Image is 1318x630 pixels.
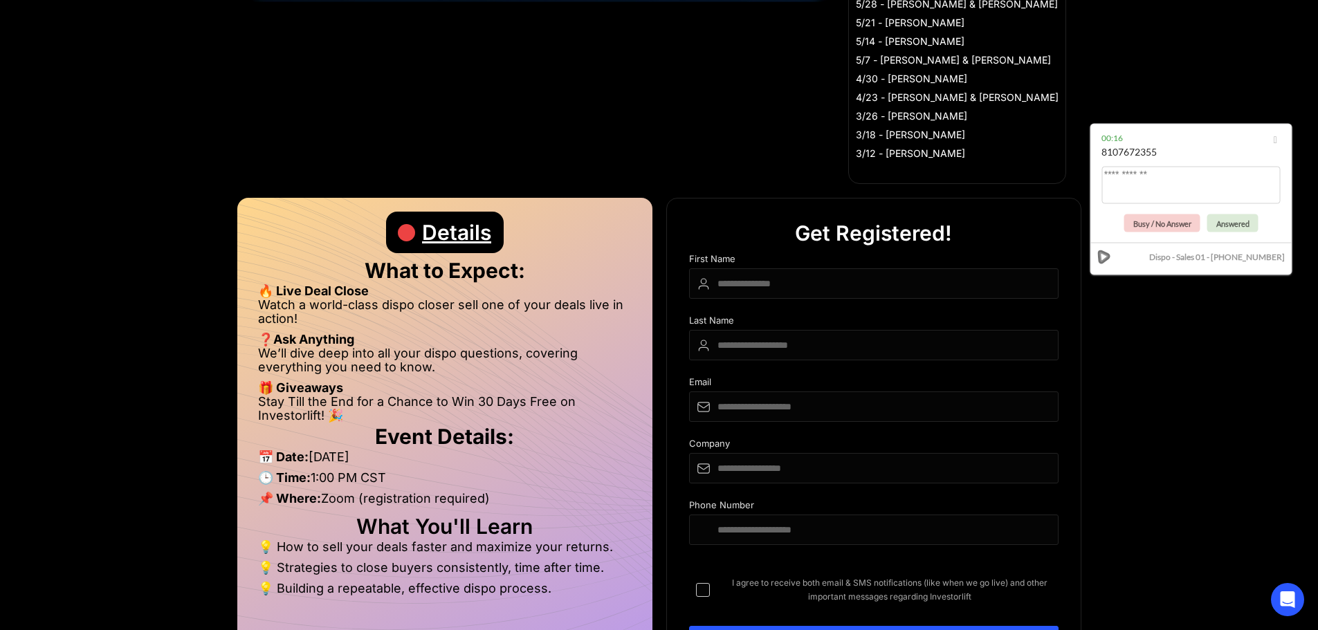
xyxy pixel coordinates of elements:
li: 💡 Strategies to close buyers consistently, time after time. [258,561,632,582]
strong: What to Expect: [365,258,525,283]
li: Watch a world-class dispo closer sell one of your deals live in action! [258,298,632,333]
strong: 🎁 Giveaways [258,380,343,395]
li: Stay Till the End for a Chance to Win 30 Days Free on Investorlift! 🎉 [258,395,632,423]
strong: 📌 Where: [258,491,321,506]
div: Company [689,438,1059,453]
li: Zoom (registration required) [258,492,632,512]
li: [DATE] [258,450,632,471]
li: We’ll dive deep into all your dispo questions, covering everything you need to know. [258,346,632,381]
li: 1:00 PM CST [258,471,632,492]
strong: Event Details: [375,424,514,449]
div: Get Registered! [795,212,952,254]
div: Last Name [689,315,1059,330]
div: Phone Number [689,500,1059,515]
strong: 📅 Date: [258,450,309,464]
strong: 🔥 Live Deal Close [258,284,369,298]
li: 💡 Building a repeatable, effective dispo process. [258,582,632,595]
h2: What You'll Learn [258,519,632,533]
div: Email [689,377,1059,391]
div: Details [422,212,491,253]
strong: 🕒 Time: [258,470,311,485]
span: I agree to receive both email & SMS notifications (like when we go live) and other important mess... [721,576,1059,604]
strong: ❓Ask Anything [258,332,354,346]
li: 💡 How to sell your deals faster and maximize your returns. [258,540,632,561]
div: Open Intercom Messenger [1271,583,1304,616]
div: First Name [689,254,1059,268]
